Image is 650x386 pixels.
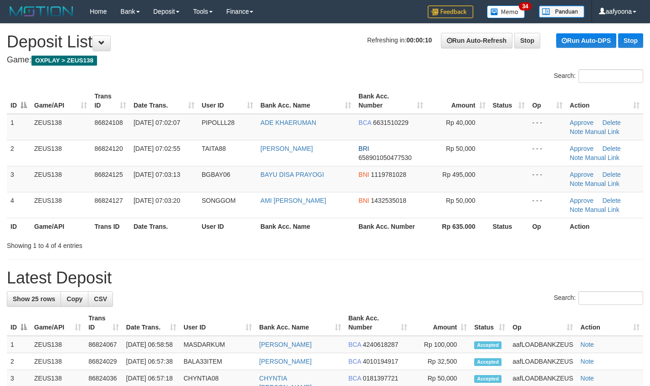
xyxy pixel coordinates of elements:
th: Action: activate to sort column ascending [577,310,643,336]
a: CSV [88,291,113,307]
a: Note [570,206,583,213]
th: Bank Acc. Number: activate to sort column ascending [345,310,411,336]
span: Copy 4240618287 to clipboard [363,341,399,348]
a: Run Auto-DPS [556,33,616,48]
th: User ID: activate to sort column ascending [180,310,256,336]
a: Delete [602,145,620,152]
th: Game/API: activate to sort column ascending [31,88,91,114]
td: Rp 32,500 [411,353,471,370]
td: 1 [7,336,31,353]
a: Manual Link [585,128,619,135]
a: Approve [570,197,594,204]
th: Date Trans.: activate to sort column ascending [123,310,180,336]
td: [DATE] 06:58:58 [123,336,180,353]
a: Delete [602,119,620,126]
span: Accepted [474,375,502,383]
a: [PERSON_NAME] [259,358,312,365]
span: [DATE] 07:02:07 [133,119,180,126]
span: [DATE] 07:03:13 [133,171,180,178]
img: Button%20Memo.svg [487,5,525,18]
th: Amount: activate to sort column ascending [427,88,489,114]
a: Manual Link [585,206,619,213]
a: [PERSON_NAME] [261,145,313,152]
a: Show 25 rows [7,291,61,307]
th: User ID: activate to sort column ascending [198,88,257,114]
a: Note [580,358,594,365]
a: AMI [PERSON_NAME] [261,197,326,204]
a: Run Auto-Refresh [441,33,512,48]
span: OXPLAY > ZEUS138 [31,56,97,66]
th: Status: activate to sort column ascending [471,310,509,336]
h4: Game: [7,56,643,65]
a: Approve [570,171,594,178]
th: Bank Acc. Number: activate to sort column ascending [355,88,426,114]
span: BCA [348,341,361,348]
img: MOTION_logo.png [7,5,76,18]
a: Approve [570,145,594,152]
img: panduan.png [539,5,584,18]
input: Search: [578,291,643,305]
span: BNI [358,171,369,178]
td: BALA33ITEM [180,353,256,370]
th: Date Trans.: activate to sort column ascending [130,88,198,114]
span: 86824127 [94,197,123,204]
th: Bank Acc. Name [257,218,355,235]
td: 2 [7,140,31,166]
a: Copy [61,291,88,307]
span: Rp 50,000 [446,197,476,204]
td: MASDARKUM [180,336,256,353]
th: Trans ID [91,218,130,235]
th: ID: activate to sort column descending [7,310,31,336]
td: 86824029 [85,353,123,370]
th: Game/API: activate to sort column ascending [31,310,85,336]
a: Approve [570,119,594,126]
a: Stop [618,33,643,48]
th: Op: activate to sort column ascending [509,310,577,336]
td: 86824067 [85,336,123,353]
th: Bank Acc. Name: activate to sort column ascending [256,310,345,336]
span: Copy 1432535018 to clipboard [371,197,406,204]
th: Amount: activate to sort column ascending [411,310,471,336]
span: [DATE] 07:03:20 [133,197,180,204]
th: ID: activate to sort column descending [7,88,31,114]
a: Note [580,375,594,382]
a: ADE KHAERUMAN [261,119,316,126]
th: Action: activate to sort column ascending [566,88,643,114]
th: Bank Acc. Number [355,218,426,235]
a: Note [570,154,583,161]
th: Op: activate to sort column ascending [528,88,566,114]
span: Copy 0181397721 to clipboard [363,375,399,382]
td: - - - [528,114,566,140]
span: BNI [358,197,369,204]
a: Delete [602,171,620,178]
span: Accepted [474,358,502,366]
a: Delete [602,197,620,204]
td: 2 [7,353,31,370]
span: 86824108 [94,119,123,126]
span: Copy [67,295,82,303]
td: - - - [528,140,566,166]
span: Show 25 rows [13,295,55,303]
td: ZEUS138 [31,166,91,192]
span: Copy 4010194917 to clipboard [363,358,399,365]
span: Copy 1119781028 to clipboard [371,171,406,178]
strong: 00:00:10 [406,36,432,44]
td: - - - [528,192,566,218]
td: ZEUS138 [31,192,91,218]
span: BCA [348,375,361,382]
span: BCA [348,358,361,365]
td: aafLOADBANKZEUS [509,336,577,353]
th: Trans ID: activate to sort column ascending [85,310,123,336]
span: Accepted [474,341,502,349]
a: Note [570,180,583,187]
td: ZEUS138 [31,336,85,353]
span: 86824125 [94,171,123,178]
a: BAYU DISA PRAYOGI [261,171,324,178]
span: Rp 495,000 [442,171,475,178]
th: User ID [198,218,257,235]
th: Action [566,218,643,235]
th: Rp 635.000 [427,218,489,235]
div: Showing 1 to 4 of 4 entries [7,237,264,250]
th: Op [528,218,566,235]
td: [DATE] 06:57:38 [123,353,180,370]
